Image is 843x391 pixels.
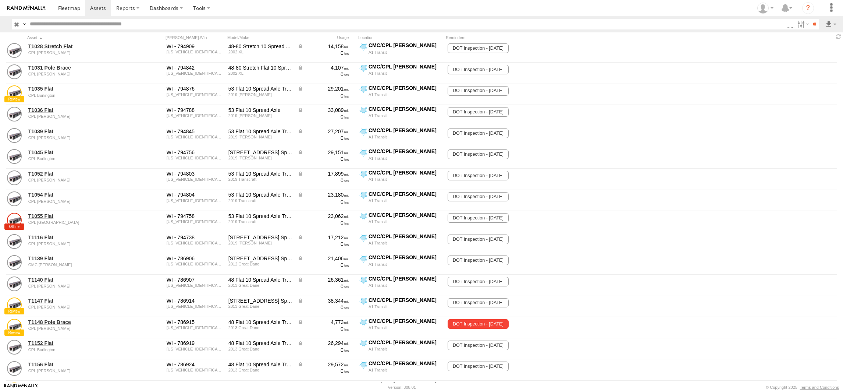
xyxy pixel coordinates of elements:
div: WI - 786919 [167,340,223,346]
div: undefined [28,326,129,331]
div: CMC/CPL [PERSON_NAME] [369,318,442,324]
div: A1 Transit [369,283,442,288]
span: DOT Inspection - 08/31/2026 [448,213,508,223]
div: Data from Vehicle CANbus [298,191,349,198]
span: DOT Inspection - 08/31/2026 [448,149,508,159]
div: WI - 794804 [167,191,223,198]
div: 0 [298,50,349,56]
div: CMC/CPL [PERSON_NAME] [369,339,442,346]
span: DOT Inspection - 08/31/2026 [448,235,508,244]
label: Click to View Current Location [358,191,443,211]
img: rand-logo.svg [7,6,46,11]
a: Terms and Conditions [800,385,839,390]
label: Search Query [21,19,27,29]
a: T1148 Pole Brace [28,319,129,325]
div: undefined [28,50,129,55]
div: 53 Flat 10 Spread Axle Trailer [228,191,292,198]
label: Click to View Current Location [358,318,443,338]
label: Click to View Current Location [358,297,443,317]
div: 53 Flat 10 Spread Axle Trailer [228,85,292,92]
div: undefined [28,93,129,98]
div: undefined [28,156,129,161]
span: DOT Inspection - 02/28/2026 [448,256,508,265]
a: T1055 Flat [28,213,129,219]
div: 48 Flat 10 Spread Axle Trailer [228,383,292,389]
div: CMC/CPL [PERSON_NAME] [369,148,442,155]
div: WI - 794738 [167,234,223,241]
div: WI - 794842 [167,64,223,71]
label: Export results as... [825,19,837,29]
div: 2019 Fontaine [228,113,292,118]
div: A1 Transit [369,262,442,267]
div: 1GRDM9620DH717725 [167,304,223,309]
div: A1 Transit [369,50,442,55]
div: Data from Vehicle CANbus [298,383,349,389]
div: 0 [298,92,349,99]
div: 0 [298,219,349,226]
div: 1TTF532C8K3134345 [167,198,223,203]
div: 0 [298,347,349,353]
a: View Asset Details [7,276,22,291]
div: CMC/CPL [PERSON_NAME] [369,233,442,240]
div: 53 Flat 10 Spread Axle [228,107,292,113]
div: WI - 794756 [167,149,223,156]
div: A1 Transit [369,367,442,373]
div: CMC/CPL [PERSON_NAME] [369,127,442,134]
span: DOT Inspection - 05/31/2026 [448,107,508,117]
div: 1GRDM9629CH715535 [167,262,223,266]
div: 2019 Fontaine [228,135,292,139]
div: CMC/CPL [PERSON_NAME] [369,212,442,218]
label: Click to View Current Location [358,106,443,126]
div: 1GRDM9620DH717742 [167,283,223,288]
a: View Asset Details [7,234,22,249]
label: Click to View Current Location [358,360,443,380]
div: undefined [28,348,129,352]
label: Click to View Current Location [358,148,443,168]
div: 1GRDM962XDH717733 [167,325,223,330]
div: undefined [28,220,129,225]
div: undefined [28,284,129,288]
div: CMC/CPL [PERSON_NAME] [369,275,442,282]
div: 2019 Transcraft [228,198,292,203]
div: WI - 786914 [167,297,223,304]
div: Jared Benson [755,3,776,14]
div: Data from Vehicle CANbus [298,128,349,135]
div: A1 Transit [369,92,442,97]
a: T1152 Flat [28,340,129,346]
label: Click to View Current Location [358,254,443,274]
div: undefined [28,178,129,182]
div: 53 Flat 10 Ft. Spread Axle Trailer [228,234,292,241]
div: Data from Vehicle CANbus [298,43,349,50]
a: View Asset Details [7,85,22,100]
div: A1 Transit [369,240,442,246]
a: View Asset Details [7,213,22,228]
div: undefined [28,369,129,373]
a: T1036 Flat [28,107,129,113]
div: 48-80 Stretch 10 Spread Axle Trailer [228,43,292,50]
div: WI - 794758 [167,213,223,219]
div: undefined [28,305,129,309]
div: 2013 Great Dane [228,347,292,351]
div: 0 [298,198,349,205]
span: DOT Inspection - 07/31/2026 [448,192,508,202]
div: 0 [298,325,349,332]
a: View Asset Details [7,64,22,79]
div: 2019 Fontaine [228,92,292,97]
div: 13N1532C2K1530574 [167,92,223,97]
div: 0 [298,71,349,78]
div: A1 Transit [369,325,442,330]
div: Data from Vehicle CANbus [298,234,349,241]
a: T1147 Flat [28,297,129,304]
div: A1 Transit [369,304,442,309]
div: 48 Flat 10 Ft. Spread Axle Trailer [228,255,292,262]
div: Location [358,35,443,40]
span: DOT Inspection - 01/31/2026 [448,65,508,74]
div: Data from Vehicle CANbus [298,361,349,368]
div: CMC/CPL [PERSON_NAME] [369,106,442,112]
div: CMC/CPL [PERSON_NAME] [369,191,442,197]
div: 0 [298,262,349,268]
div: 13N1532C4K1530575 [167,113,223,118]
div: 4U3B048232L003209 [167,50,223,54]
div: 48 Flat 10 Spread Axle Trailer [228,319,292,325]
a: T1045 Flat [28,149,129,156]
